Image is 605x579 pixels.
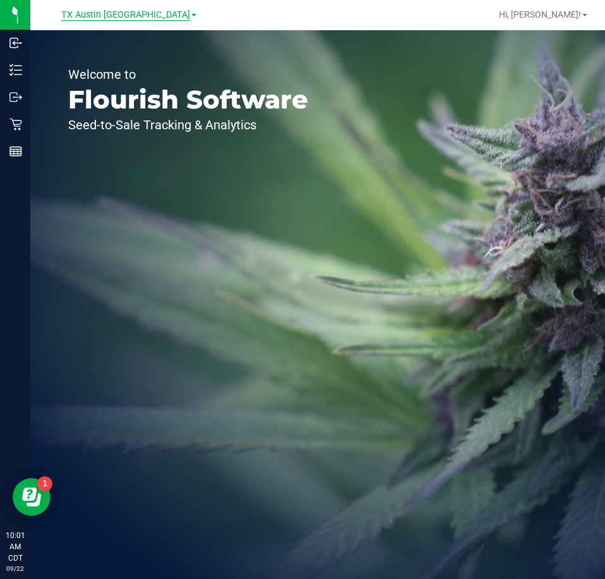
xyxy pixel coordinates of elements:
span: TX Austin [GEOGRAPHIC_DATA] [61,9,190,21]
iframe: Resource center unread badge [37,476,52,491]
inline-svg: Inventory [9,64,22,76]
p: 10:01 AM CDT [6,530,25,564]
p: Seed-to-Sale Tracking & Analytics [68,119,308,131]
p: Welcome to [68,68,308,81]
inline-svg: Inbound [9,37,22,49]
p: Flourish Software [68,87,308,112]
iframe: Resource center [13,478,51,516]
inline-svg: Outbound [9,91,22,103]
inline-svg: Reports [9,145,22,158]
span: Hi, [PERSON_NAME]! [499,9,581,20]
inline-svg: Retail [9,118,22,131]
p: 09/22 [6,564,25,573]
